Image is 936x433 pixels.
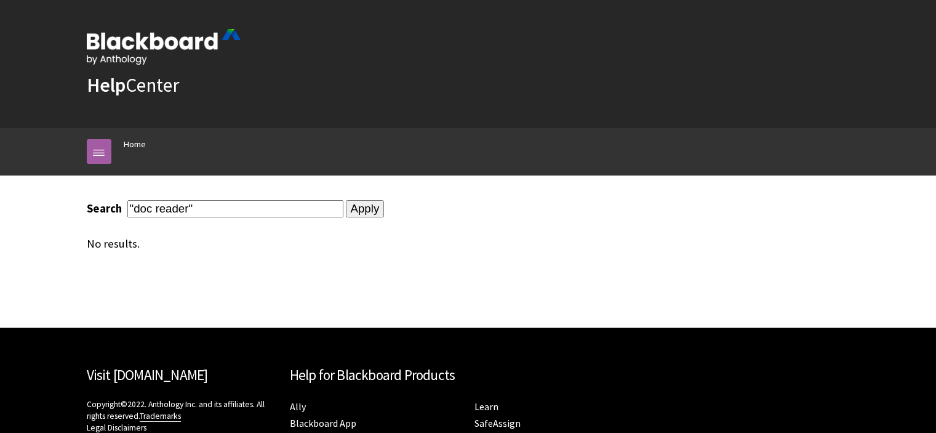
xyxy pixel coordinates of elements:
[474,400,498,413] a: Learn
[124,137,146,152] a: Home
[140,411,181,422] a: Trademarks
[290,365,647,386] h2: Help for Blackboard Products
[346,200,385,217] input: Apply
[290,417,356,430] a: Blackboard App
[87,201,125,216] label: Search
[87,73,179,97] a: HelpCenter
[87,366,208,384] a: Visit [DOMAIN_NAME]
[474,417,521,430] a: SafeAssign
[87,237,850,251] div: No results.
[87,29,241,65] img: Blackboard by Anthology
[87,73,126,97] strong: Help
[290,400,306,413] a: Ally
